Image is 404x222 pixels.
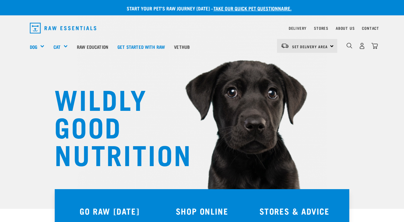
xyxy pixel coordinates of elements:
img: home-icon-1@2x.png [347,43,352,49]
img: home-icon@2x.png [371,43,378,49]
img: Raw Essentials Logo [30,23,96,33]
a: take our quick pet questionnaire. [213,7,291,10]
a: Cat [53,43,61,50]
a: Delivery [289,27,307,29]
a: Stores [314,27,328,29]
a: Get started with Raw [113,34,169,59]
img: user.png [359,43,365,49]
a: Dog [30,43,37,50]
a: Contact [362,27,379,29]
span: Set Delivery Area [292,45,328,48]
h1: WILDLY GOOD NUTRITION [54,84,177,167]
a: Raw Education [72,34,113,59]
img: van-moving.png [281,43,289,49]
h3: SHOP ONLINE [160,206,245,216]
nav: dropdown navigation [25,20,379,36]
a: Vethub [169,34,194,59]
h3: STORES & ADVICE [252,206,337,216]
a: About Us [336,27,354,29]
h3: GO RAW [DATE] [67,206,152,216]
